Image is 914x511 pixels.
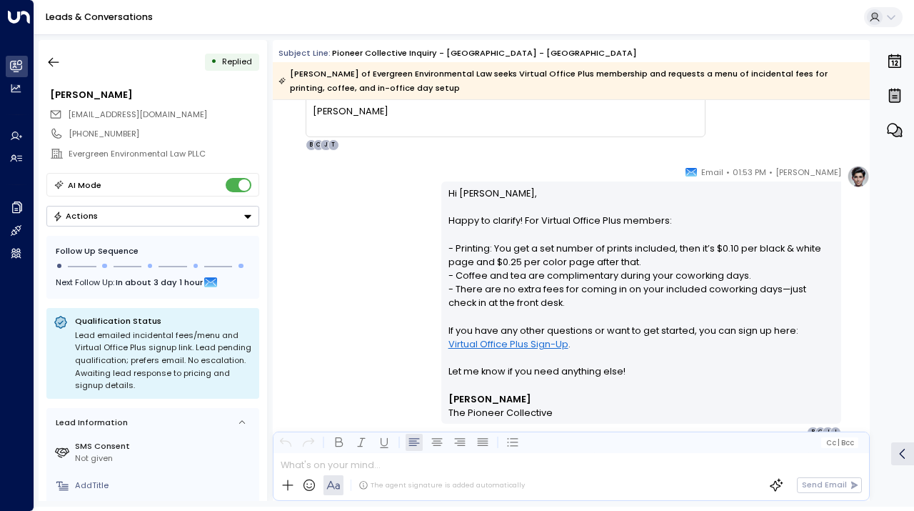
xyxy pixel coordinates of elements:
[826,439,854,447] span: Cc Bcc
[313,139,324,151] div: C
[68,178,101,192] div: AI Mode
[56,245,250,257] div: Follow Up Sequence
[830,427,841,438] div: J
[300,434,317,451] button: Redo
[726,165,730,179] span: •
[306,139,317,151] div: B
[701,165,723,179] span: Email
[75,329,252,392] div: Lead emailed incidental fees/menu and Virtual Office Plus signup link. Lead pending qualification...
[448,406,553,420] a: The Pioneer Collective
[320,139,331,151] div: J
[807,427,818,438] div: B
[847,165,870,188] img: profile-logo.png
[75,315,252,327] p: Qualification Status
[358,480,525,490] div: The agent signature is added automatically
[46,11,153,23] a: Leads & Conversations
[211,51,217,72] div: •
[69,148,258,160] div: Evergreen Environmental Law PLLC
[75,480,254,492] div: AddTitle
[821,437,858,448] button: Cc|Bcc
[68,109,207,120] span: [EMAIL_ADDRESS][DOMAIN_NAME]
[448,337,568,351] a: Virtual Office Plus Sign-Up
[51,417,128,429] div: Lead Information
[313,104,698,118] div: [PERSON_NAME]
[75,440,254,452] label: SMS Consent
[50,88,258,101] div: [PERSON_NAME]
[775,165,841,179] span: [PERSON_NAME]
[278,66,863,95] div: [PERSON_NAME] of Evergreen Environmental Law seeks Virtual Office Plus membership and requests a ...
[733,165,766,179] span: 01:53 PM
[56,274,250,290] div: Next Follow Up:
[328,139,339,151] div: T
[822,427,833,438] div: J
[838,439,840,447] span: |
[277,434,294,451] button: Undo
[222,56,252,67] span: Replied
[815,427,826,438] div: C
[69,128,258,140] div: [PHONE_NUMBER]
[46,206,259,227] div: Button group with a nested menu
[53,211,98,221] div: Actions
[116,274,203,290] span: In about 3 day 1 hour
[75,452,254,465] div: Not given
[68,109,207,121] span: omearajohnb@gmail.com
[332,47,637,59] div: Pioneer Collective Inquiry - [GEOGRAPHIC_DATA] - [GEOGRAPHIC_DATA]
[46,206,259,227] button: Actions
[278,47,331,59] span: Subject Line:
[448,393,531,405] strong: [PERSON_NAME]
[448,187,835,392] p: Hi [PERSON_NAME], Happy to clarify! For Virtual Office Plus members: - Printing: You get a set nu...
[769,165,773,179] span: •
